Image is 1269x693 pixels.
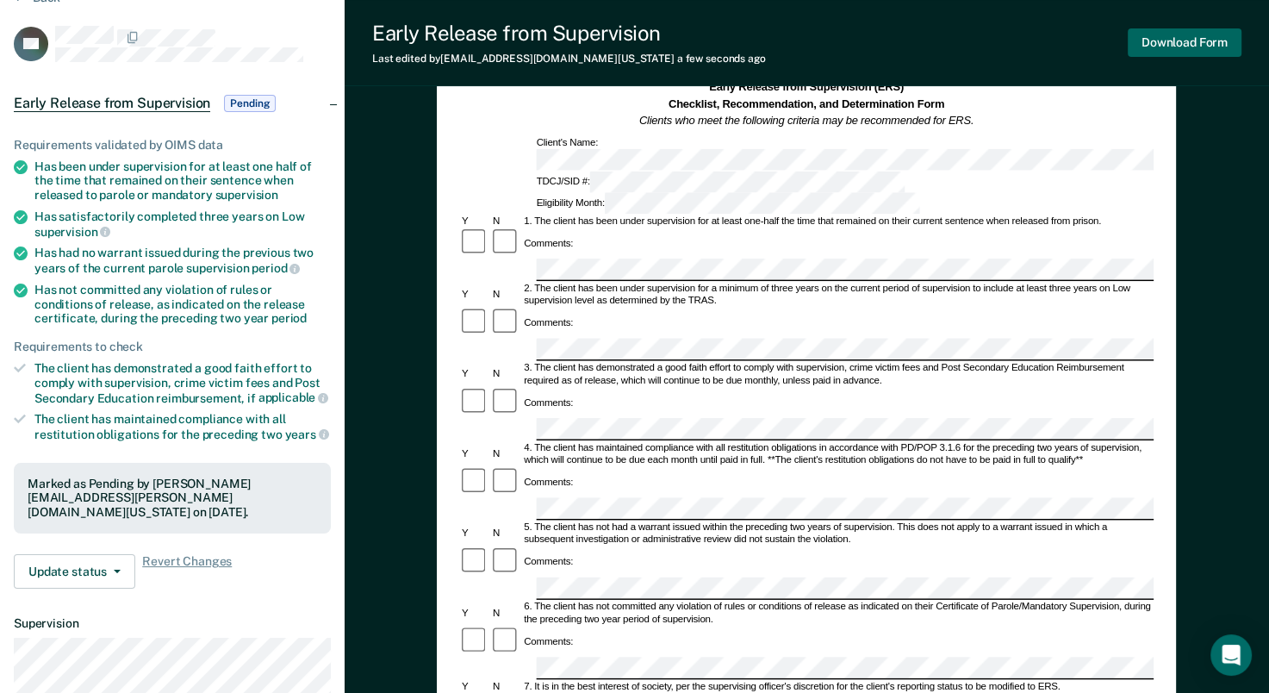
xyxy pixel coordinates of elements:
span: years [285,428,329,441]
div: Last edited by [EMAIL_ADDRESS][DOMAIN_NAME][US_STATE] [372,53,766,65]
div: Y [459,289,490,301]
div: Eligibility Month: [534,193,922,215]
span: supervision [34,225,110,239]
span: supervision [215,188,278,202]
span: Revert Changes [142,554,232,589]
div: 3. The client has demonstrated a good faith effort to comply with supervision, crime victim fees ... [522,363,1154,388]
button: Download Form [1128,28,1241,57]
div: Requirements to check [14,340,331,354]
div: 1. The client has been under supervision for at least one-half the time that remained on their cu... [522,215,1154,228]
span: period [252,261,300,275]
div: The client has demonstrated a good faith effort to comply with supervision, crime victim fees and... [34,361,331,405]
div: Y [459,681,490,693]
strong: Early Release from Supervision (ERS) [709,81,904,93]
strong: Checklist, Recommendation, and Determination Form [669,97,944,109]
div: Has been under supervision for at least one half of the time that remained on their sentence when... [34,159,331,203]
div: Has had no warrant issued during the previous two years of the current parole supervision [34,246,331,275]
div: N [490,369,521,381]
div: Marked as Pending by [PERSON_NAME][EMAIL_ADDRESS][PERSON_NAME][DOMAIN_NAME][US_STATE] on [DATE]. [28,477,317,520]
div: Comments: [522,556,576,568]
div: Has not committed any violation of rules or conditions of release, as indicated on the release ce... [34,283,331,326]
div: N [490,289,521,301]
div: Has satisfactorily completed three years on Low [34,209,331,239]
div: N [490,215,521,228]
div: 6. The client has not committed any violation of rules or conditions of release as indicated on t... [522,602,1154,627]
div: Y [459,448,490,460]
div: Open Intercom Messenger [1210,634,1252,676]
div: Comments: [522,317,576,329]
div: N [490,448,521,460]
div: 7. It is in the best interest of society, per the supervising officer's discretion for the client... [522,681,1154,693]
div: Comments: [522,635,576,647]
div: Early Release from Supervision [372,21,766,46]
span: Pending [224,95,276,112]
button: Update status [14,554,135,589]
div: Comments: [522,396,576,409]
div: TDCJ/SID #: [534,172,907,193]
em: Clients who meet the following criteria may be recommended for ERS. [639,115,974,127]
div: N [490,528,521,540]
dt: Supervision [14,616,331,631]
div: The client has maintained compliance with all restitution obligations for the preceding two [34,412,331,441]
span: a few seconds ago [677,53,766,65]
div: Comments: [522,237,576,249]
div: N [490,608,521,620]
div: Requirements validated by OIMS data [14,138,331,153]
span: applicable [258,390,328,404]
span: Early Release from Supervision [14,95,210,112]
div: N [490,681,521,693]
div: Comments: [522,476,576,488]
div: Y [459,369,490,381]
div: 5. The client has not had a warrant issued within the preceding two years of supervision. This do... [522,521,1154,546]
div: 4. The client has maintained compliance with all restitution obligations in accordance with PD/PO... [522,442,1154,467]
div: Y [459,528,490,540]
div: 2. The client has been under supervision for a minimum of three years on the current period of su... [522,283,1154,308]
div: Y [459,608,490,620]
div: Y [459,215,490,228]
span: period [271,311,307,325]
